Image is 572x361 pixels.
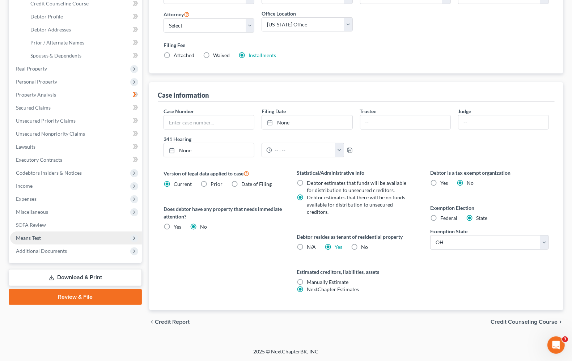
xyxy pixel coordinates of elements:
label: Does debtor have any property that needs immediate attention? [164,205,282,220]
a: Yes [335,244,343,250]
div: Case Information [158,91,209,99]
span: State [476,215,487,221]
span: Codebtors Insiders & Notices [16,170,82,176]
input: -- [360,115,450,129]
a: Review & File [9,289,142,305]
span: SOFA Review [16,222,46,228]
span: N/A [307,244,316,250]
span: NextChapter Estimates [307,286,359,292]
button: Credit Counseling Course chevron_right [491,319,563,325]
span: Yes [440,180,448,186]
a: Debtor Addresses [25,23,142,36]
button: chevron_left Credit Report [149,319,190,325]
div: 2025 © NextChapterBK, INC [80,348,492,361]
span: Attached [174,52,194,58]
iframe: Intercom live chat [547,336,565,354]
span: Unsecured Priority Claims [16,118,76,124]
a: Installments [249,52,276,58]
label: Judge [458,107,471,115]
span: Credit Counseling Course [30,0,89,7]
span: Date of Filing [241,181,272,187]
a: Unsecured Nonpriority Claims [10,127,142,140]
label: Estimated creditors, liabilities, assets [297,268,416,276]
label: Exemption State [430,228,467,235]
label: Case Number [164,107,194,115]
span: Property Analysis [16,92,56,98]
span: Credit Counseling Course [491,319,558,325]
span: Waived [213,52,230,58]
span: Additional Documents [16,248,67,254]
label: Office Location [262,10,296,17]
span: Executory Contracts [16,157,62,163]
a: Lawsuits [10,140,142,153]
a: Spouses & Dependents [25,49,142,62]
a: Executory Contracts [10,153,142,166]
span: Prior / Alternate Names [30,39,84,46]
span: Yes [174,224,181,230]
input: -- [458,115,548,129]
span: Unsecured Nonpriority Claims [16,131,85,137]
a: Download & Print [9,269,142,286]
a: None [164,143,254,157]
span: Debtor estimates that funds will be available for distribution to unsecured creditors. [307,180,407,193]
i: chevron_left [149,319,155,325]
a: Debtor Profile [25,10,142,23]
span: Real Property [16,65,47,72]
span: Credit Report [155,319,190,325]
i: chevron_right [558,319,563,325]
input: Enter case number... [164,115,254,129]
span: Secured Claims [16,105,51,111]
label: 341 Hearing [160,135,356,143]
a: None [262,115,352,129]
a: Unsecured Priority Claims [10,114,142,127]
label: Filing Date [262,107,286,115]
span: Manually Estimate [307,279,349,285]
span: Means Test [16,235,41,241]
label: Filing Fee [164,41,549,49]
input: -- : -- [272,143,335,157]
span: Expenses [16,196,37,202]
span: Miscellaneous [16,209,48,215]
label: Debtor is a tax exempt organization [430,169,549,177]
span: Lawsuits [16,144,35,150]
label: Debtor resides as tenant of residential property [297,233,416,241]
span: Federal [440,215,457,221]
span: Debtor Profile [30,13,63,20]
span: 3 [562,336,568,342]
a: SOFA Review [10,218,142,232]
span: Spouses & Dependents [30,52,81,59]
label: Statistical/Administrative Info [297,169,416,177]
label: Version of legal data applied to case [164,169,282,178]
a: Prior / Alternate Names [25,36,142,49]
span: Personal Property [16,78,57,85]
a: Secured Claims [10,101,142,114]
span: No [200,224,207,230]
span: Current [174,181,192,187]
label: Exemption Election [430,204,549,212]
a: Property Analysis [10,88,142,101]
span: No [361,244,368,250]
label: Attorney [164,10,190,18]
span: Debtor Addresses [30,26,71,33]
span: Income [16,183,33,189]
span: Debtor estimates that there will be no funds available for distribution to unsecured creditors. [307,194,406,215]
label: Trustee [360,107,377,115]
span: Prior [211,181,223,187]
span: No [467,180,474,186]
